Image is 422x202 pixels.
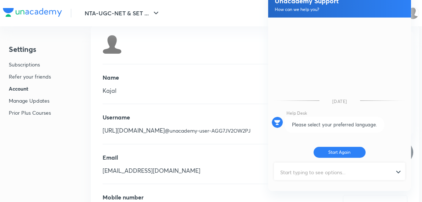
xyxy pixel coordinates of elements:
[9,61,51,68] p: Subscriptions
[165,127,251,134] span: @unacademy-user-AGG7JV2OW2PJ
[103,193,154,202] p: Mobile number
[3,8,62,19] a: Company Logo
[103,113,251,122] p: Username
[3,8,62,17] img: Company Logo
[332,99,347,104] span: [DATE]
[103,166,200,175] p: [EMAIL_ADDRESS][DOMAIN_NAME]
[103,35,122,54] img: Avatar
[103,126,251,135] p: [URL][DOMAIN_NAME]
[9,109,51,117] p: Prior Plus Courses
[9,44,51,55] h4: Settings
[286,110,307,116] span: Help Desk
[80,6,165,20] button: NTA-UGC-NET & SET ...
[9,85,51,92] p: Account
[314,147,366,158] button: Start Again
[407,7,419,19] img: Kajal
[103,153,200,162] p: Email
[103,86,119,95] p: Kajal
[275,163,398,181] input: Start typing to see options...
[9,73,51,80] p: Refer your friends
[275,7,378,12] label: How can we help you?
[103,73,119,82] p: Name
[292,121,377,128] span: Please select your preferred language.
[9,97,51,104] p: Manage Updates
